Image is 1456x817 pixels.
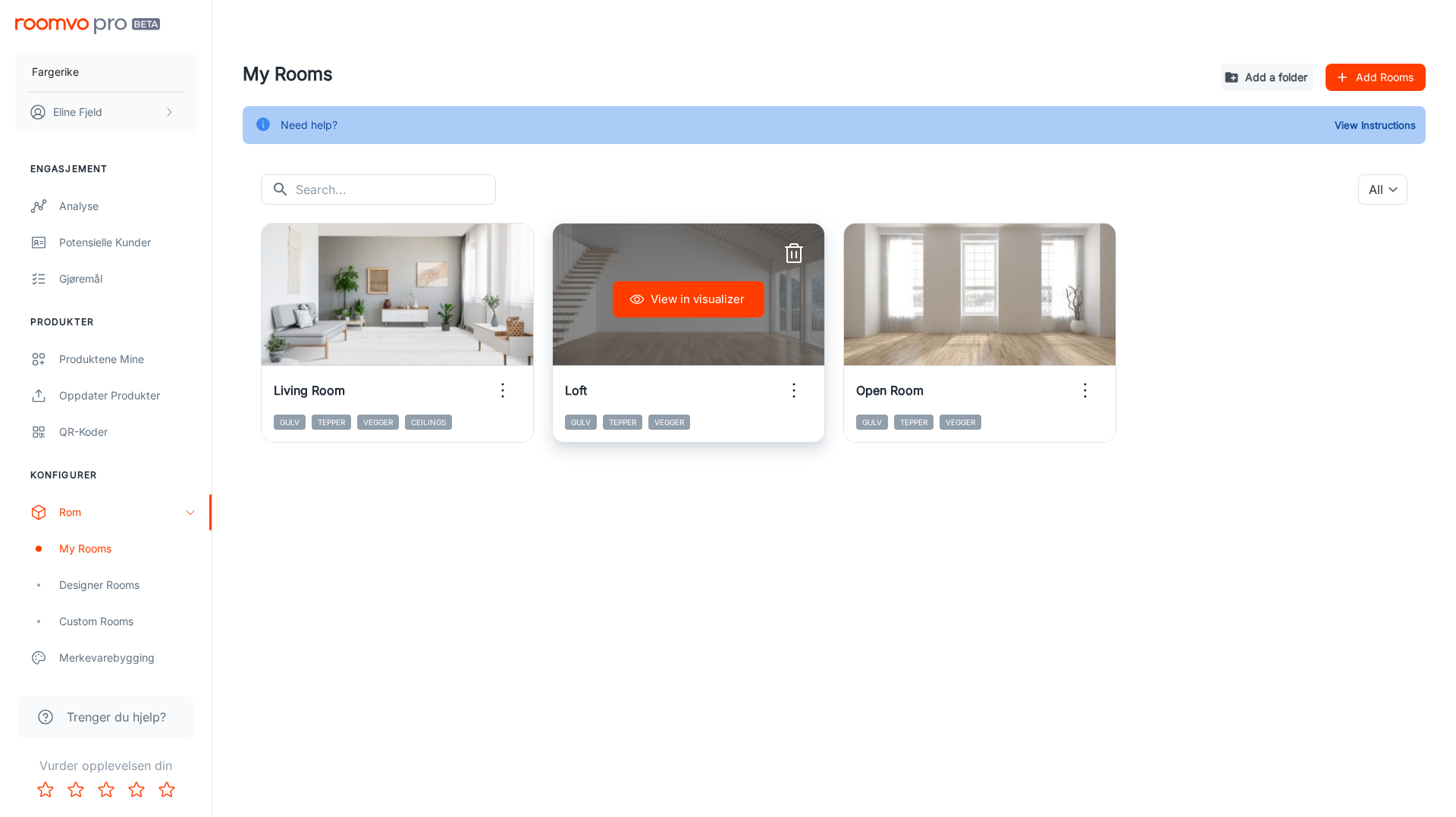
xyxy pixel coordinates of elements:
div: Produktene mine [59,351,196,368]
h6: Living Room [274,381,345,399]
button: Fargerike [15,52,196,92]
span: Tepper [894,415,934,430]
span: Gulv [856,415,888,430]
button: Add Rooms [1326,64,1426,91]
p: Eline Fjeld [53,104,102,121]
span: Gulv [274,415,306,430]
h4: My Rooms [243,61,1209,88]
span: Vegger [940,415,981,430]
span: Vegger [357,415,399,430]
h6: Loft [565,381,587,399]
button: View Instructions [1331,114,1420,136]
div: Rom [59,504,184,521]
span: Tepper [603,415,642,430]
img: Roomvo PRO Beta [15,18,160,34]
span: Gulv [565,415,597,430]
div: Oppdater produkter [59,387,196,404]
button: Add a folder [1221,64,1313,91]
button: Eline Fjeld [15,92,196,132]
span: Vegger [648,415,690,430]
span: Tepper [312,415,351,430]
p: Fargerike [32,64,79,80]
span: Ceilings [405,415,452,430]
div: Gjøremål [59,271,196,287]
div: QR-koder [59,424,196,440]
div: Need help? [281,111,337,139]
div: Potensielle kunder [59,234,196,251]
div: All [1358,174,1407,205]
div: Analyse [59,198,196,214]
button: View in visualizer [613,281,764,318]
h6: Open Room [856,381,924,399]
input: Search... [296,174,496,205]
